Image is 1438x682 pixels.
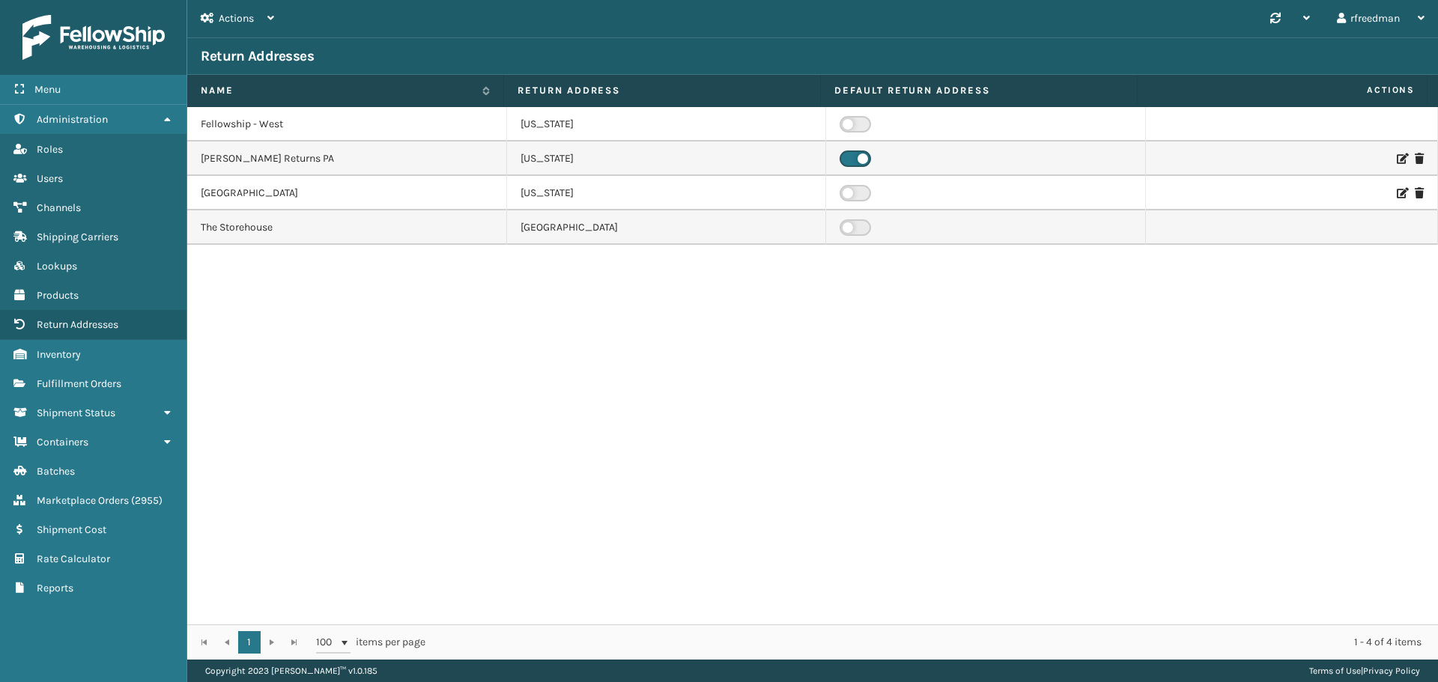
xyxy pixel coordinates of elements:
td: [US_STATE] [507,141,827,176]
span: Products [37,289,79,302]
span: 100 [316,635,339,650]
td: [GEOGRAPHIC_DATA] [507,210,827,245]
td: [US_STATE] [507,176,827,210]
span: Menu [34,83,61,96]
a: 1 [238,631,261,654]
i: Edit [1397,188,1406,198]
span: Lookups [37,260,77,273]
span: Administration [37,113,108,126]
span: Batches [37,465,75,478]
span: ( 2955 ) [131,494,163,507]
td: [GEOGRAPHIC_DATA] [187,176,507,210]
div: | [1309,660,1420,682]
td: [PERSON_NAME] Returns PA [187,141,507,176]
span: Reports [37,582,73,594]
i: Edit [1397,153,1406,164]
span: Actions [219,12,254,25]
span: Roles [37,143,63,156]
img: logo [22,15,165,60]
span: Shipping Carriers [37,231,118,243]
span: Actions [1142,78,1424,103]
span: Channels [37,201,81,214]
span: Shipment Cost [37,523,106,536]
i: Delete [1415,153,1424,164]
span: Fulfillment Orders [37,377,121,390]
i: Delete [1415,188,1424,198]
span: Users [37,172,63,185]
span: Marketplace Orders [37,494,129,507]
label: NAME [201,84,475,97]
span: Return Addresses [37,318,118,331]
td: The Storehouse [187,210,507,245]
td: Fellowship - West [187,107,507,141]
a: Privacy Policy [1363,666,1420,676]
td: [US_STATE] [507,107,827,141]
label: RETURN ADDRESS [518,84,807,97]
span: Rate Calculator [37,552,110,565]
p: Copyright 2023 [PERSON_NAME]™ v 1.0.185 [205,660,377,682]
div: 1 - 4 of 4 items [446,635,1422,650]
span: Containers [37,436,88,448]
a: Terms of Use [1309,666,1361,676]
span: Shipment Status [37,407,115,419]
label: DEFAULT RETURN ADDRESS [834,84,1123,97]
span: items per page [316,631,425,654]
span: Inventory [37,348,81,361]
h3: Return Addresses [201,47,314,65]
